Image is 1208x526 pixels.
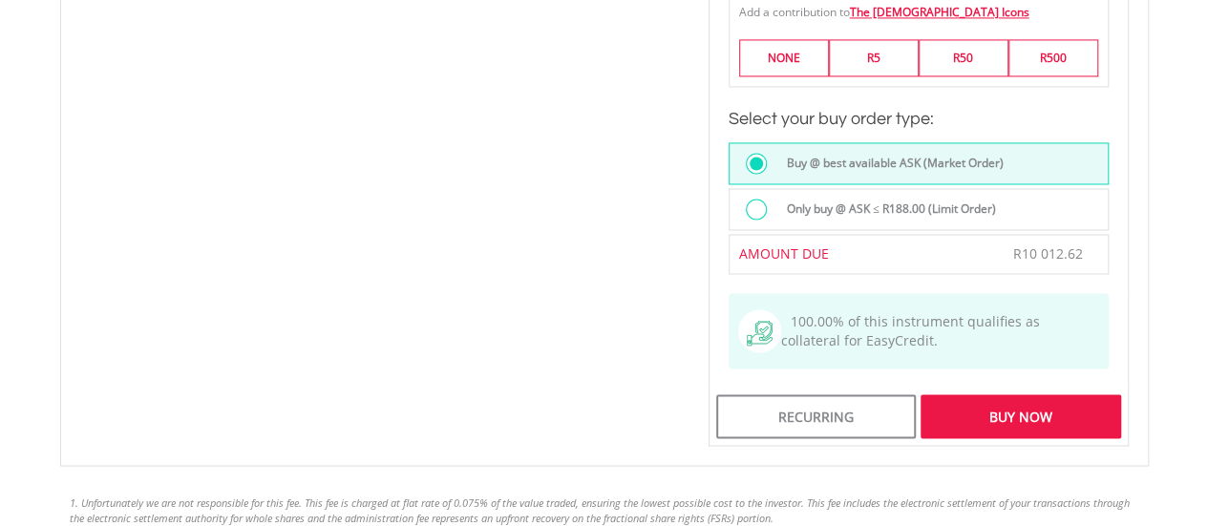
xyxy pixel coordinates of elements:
div: Buy Now [921,394,1120,438]
label: R500 [1008,39,1098,76]
label: R50 [919,39,1008,76]
label: R5 [829,39,919,76]
li: 1. Unfortunately we are not responsible for this fee. This fee is charged at flat rate of 0.075% ... [70,494,1139,524]
img: collateral-qualifying-green.svg [747,320,773,346]
label: NONE [739,39,829,76]
span: R10 012.62 [1013,244,1083,263]
div: Recurring [716,394,916,438]
a: The [DEMOGRAPHIC_DATA] Icons [850,4,1029,20]
h3: Select your buy order type: [729,106,1109,133]
span: 100.00% of this instrument qualifies as collateral for EasyCredit. [781,311,1040,348]
span: AMOUNT DUE [739,244,829,263]
label: Buy @ best available ASK (Market Order) [775,153,1004,174]
label: Only buy @ ASK ≤ R188.00 (Limit Order) [775,199,996,220]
